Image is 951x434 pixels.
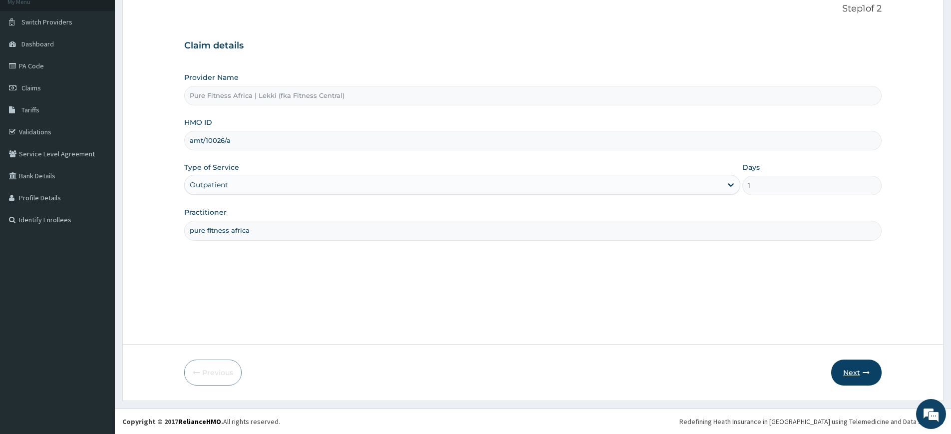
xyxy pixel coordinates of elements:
[184,162,239,172] label: Type of Service
[831,360,882,386] button: Next
[184,72,239,82] label: Provider Name
[21,39,54,48] span: Dashboard
[184,207,227,217] label: Practitioner
[164,5,188,29] div: Minimize live chat window
[184,360,242,386] button: Previous
[122,417,223,426] strong: Copyright © 2017 .
[52,56,168,69] div: Chat with us now
[178,417,221,426] a: RelianceHMO
[21,105,39,114] span: Tariffs
[184,131,882,150] input: Enter HMO ID
[184,117,212,127] label: HMO ID
[115,409,951,434] footer: All rights reserved.
[58,126,138,227] span: We're online!
[21,17,72,26] span: Switch Providers
[5,273,190,308] textarea: Type your message and hit 'Enter'
[21,83,41,92] span: Claims
[18,50,40,75] img: d_794563401_company_1708531726252_794563401
[184,40,882,51] h3: Claim details
[679,417,944,427] div: Redefining Heath Insurance in [GEOGRAPHIC_DATA] using Telemedicine and Data Science!
[742,162,760,172] label: Days
[184,221,882,240] input: Enter Name
[184,3,882,14] p: Step 1 of 2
